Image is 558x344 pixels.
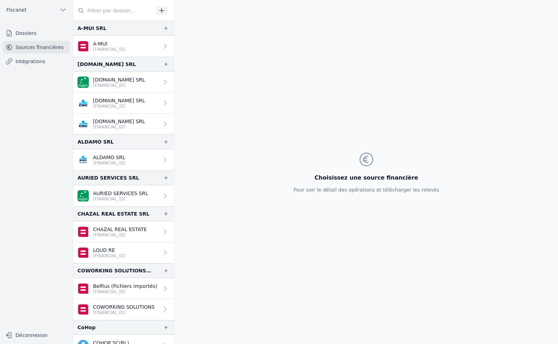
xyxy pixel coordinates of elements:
[93,232,147,238] p: [FINANCIAL_ID]
[77,226,89,237] img: belfius.png
[73,242,174,263] a: LOUD RE [FINANCIAL_ID]
[93,289,157,295] p: [FINANCIAL_ID]
[93,83,145,88] p: [FINANCIAL_ID]
[93,310,155,315] p: [FINANCIAL_ID]
[3,4,70,16] button: Fiscanet
[93,40,125,47] p: A-MUI
[93,196,148,202] p: [FINANCIAL_ID]
[73,72,174,93] a: [DOMAIN_NAME] SRL [FINANCIAL_ID]
[93,247,125,254] p: LOUD RE
[73,278,174,299] a: Belfius (Fichiers importés) [FINANCIAL_ID]
[73,93,174,114] a: [DOMAIN_NAME] SRL [FINANCIAL_ID]
[93,160,125,166] p: [FINANCIAL_ID]
[93,76,145,83] p: [DOMAIN_NAME] SRL
[77,266,152,275] div: COWORKING SOLUTIONS SRL
[77,210,149,218] div: CHAZAL REAL ESTATE SRL
[73,299,174,320] a: COWORKING SOLUTIONS [FINANCIAL_ID]
[77,138,114,146] div: ALDAMO SRL
[3,27,70,40] a: Dossiers
[293,174,439,182] h3: Choisissez une source financière
[93,118,145,125] p: [DOMAIN_NAME] SRL
[77,60,136,68] div: [DOMAIN_NAME] SRL
[93,47,125,52] p: [FINANCIAL_ID]
[77,174,139,182] div: AURIED SERVICES SRL
[93,226,147,233] p: CHAZAL REAL ESTATE
[93,253,125,259] p: [FINANCIAL_ID]
[93,303,155,310] p: COWORKING SOLUTIONS
[293,186,439,193] p: Pour voir le détail des opérations et télécharger les relevés
[73,185,174,206] a: AURIED SERVICES SRL [FINANCIAL_ID]
[93,103,145,109] p: [FINANCIAL_ID]
[77,41,89,52] img: belfius.png
[6,6,26,13] span: Fiscanet
[77,154,89,165] img: KBC_BRUSSELS_KREDBEBB.png
[77,304,89,315] img: belfius.png
[73,221,174,242] a: CHAZAL REAL ESTATE [FINANCIAL_ID]
[73,4,154,17] input: Filtrer par dossier...
[93,283,157,290] p: Belfius (Fichiers importés)
[93,124,145,130] p: [FINANCIAL_ID]
[93,154,125,161] p: ALDAMO SRL
[77,283,89,294] img: belfius.png
[77,24,106,32] div: A-MUI SRL
[77,323,95,332] div: CoHop
[73,114,174,134] a: [DOMAIN_NAME] SRL [FINANCIAL_ID]
[77,247,89,258] img: belfius.png
[77,118,89,129] img: CBC_CREGBEBB.png
[3,41,70,54] a: Sources financières
[73,149,174,170] a: ALDAMO SRL [FINANCIAL_ID]
[77,190,89,201] img: BNP_BE_BUSINESS_GEBABEBB.png
[93,190,148,197] p: AURIED SERVICES SRL
[3,330,70,341] button: Déconnexion
[77,77,89,88] img: BNP_BE_BUSINESS_GEBABEBB.png
[93,97,145,104] p: [DOMAIN_NAME] SRL
[73,36,174,57] a: A-MUI [FINANCIAL_ID]
[3,55,70,68] a: Intégrations
[77,97,89,109] img: CBC_CREGBEBB.png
